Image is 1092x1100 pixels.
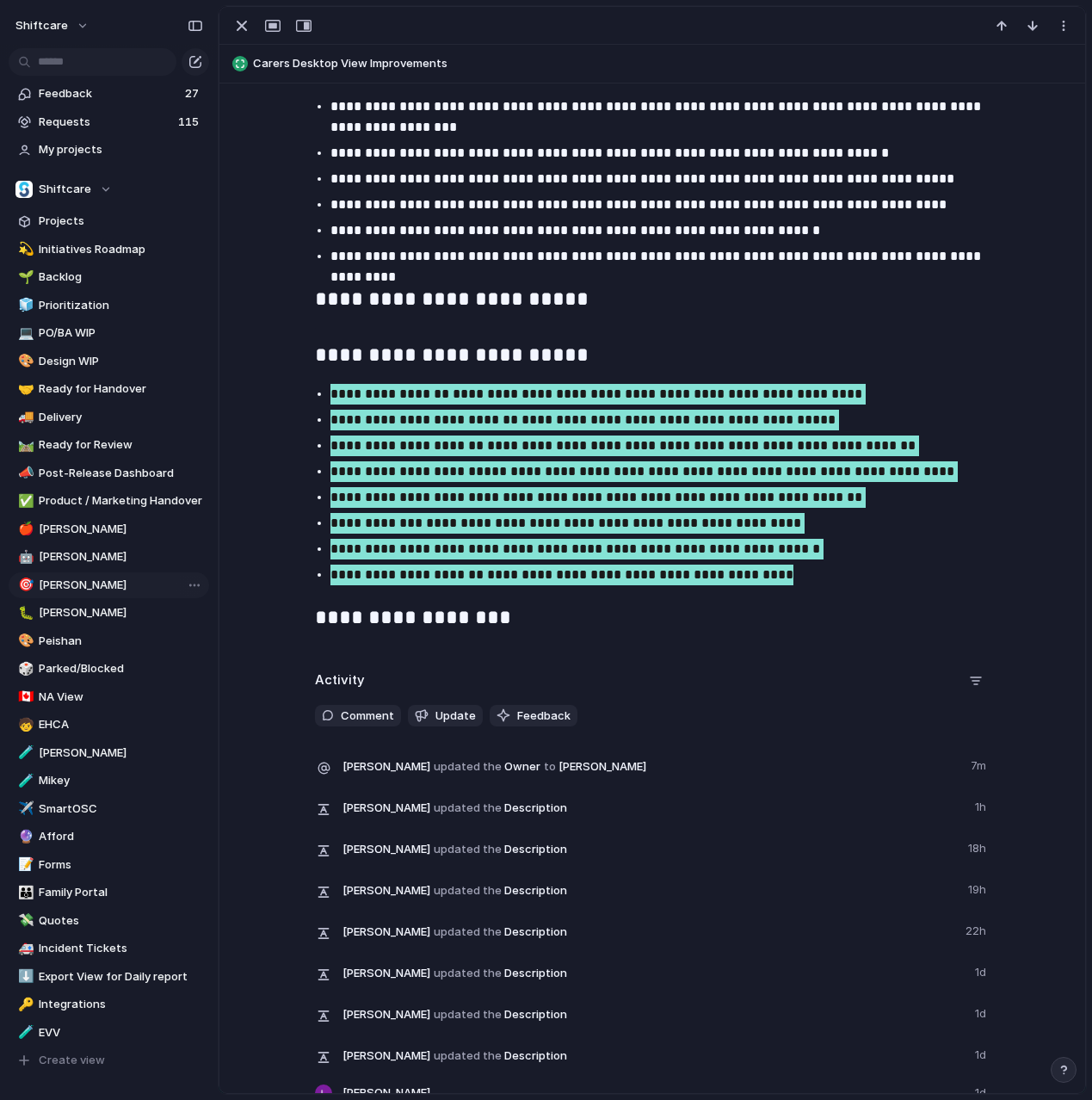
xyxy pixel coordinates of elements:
[968,878,990,899] span: 19h
[39,465,203,482] span: Post-Release Dashboard
[9,572,209,598] a: 🎯[PERSON_NAME]
[15,940,33,957] button: 🚑
[434,841,502,858] span: updated the
[18,911,30,930] div: 💸
[18,239,30,259] div: 💫
[15,689,33,706] button: 🇨🇦
[39,114,173,131] span: Requests
[18,519,30,539] div: 🍎
[9,349,209,374] a: 🎨Design WIP
[342,841,430,858] span: [PERSON_NAME]
[9,1020,209,1046] a: 🧪EVV
[434,965,502,982] span: updated the
[15,800,33,818] button: ✈️
[39,912,203,930] span: Quotes
[39,241,203,258] span: Initiatives Roadmap
[15,856,33,874] button: 📝
[15,772,33,789] button: 🧪
[9,992,209,1017] a: 🔑Integrations
[39,633,203,650] span: Peishan
[966,919,990,940] span: 22h
[9,293,209,318] a: 🧊Prioritization
[9,712,209,738] div: 🧒EHCA
[9,964,209,990] a: ⬇️Export View for Daily report
[342,758,430,776] span: [PERSON_NAME]
[975,961,990,981] span: 1d
[15,324,33,342] button: 💻
[18,380,30,399] div: 🤝
[18,295,30,315] div: 🧊
[18,995,30,1015] div: 🔑
[39,745,203,762] span: [PERSON_NAME]
[342,882,430,899] span: [PERSON_NAME]
[227,50,1077,77] button: Carers Desktop View Improvements
[9,176,209,202] button: Shiftcare
[15,828,33,845] button: 🔮
[15,604,33,621] button: 🐛
[9,908,209,934] div: 💸Quotes
[18,715,30,735] div: 🧒
[39,324,203,342] span: PO/BA WIP
[185,85,202,102] span: 27
[18,603,30,623] div: 🐛
[9,460,209,486] a: 📣Post-Release Dashboard
[342,754,960,778] span: Owner
[39,689,203,706] span: NA View
[39,409,203,426] span: Delivery
[9,1047,209,1073] button: Create view
[18,799,30,819] div: ✈️
[18,771,30,791] div: 🧪
[342,795,965,819] span: Description
[9,405,209,430] div: 🚚Delivery
[39,1024,203,1041] span: EVV
[39,85,180,102] span: Feedback
[315,671,365,690] h2: Activity
[975,795,990,816] span: 1h
[18,743,30,763] div: 🧪
[9,264,209,290] a: 🌱Backlog
[434,924,502,941] span: updated the
[39,716,203,733] span: EHCA
[9,544,209,570] div: 🤖[PERSON_NAME]
[18,687,30,707] div: 🇨🇦
[253,55,1077,72] span: Carers Desktop View Improvements
[342,924,430,941] span: [PERSON_NAME]
[15,17,68,34] span: shiftcare
[342,965,430,982] span: [PERSON_NAME]
[8,12,98,40] button: shiftcare
[15,716,33,733] button: 🧒
[9,684,209,710] a: 🇨🇦NA View
[342,1006,430,1023] span: [PERSON_NAME]
[15,996,33,1013] button: 🔑
[39,269,203,286] span: Backlog
[342,800,430,817] span: [PERSON_NAME]
[9,768,209,794] a: 🧪Mikey
[9,432,209,458] a: 🛤️Ready for Review
[9,936,209,961] a: 🚑Incident Tickets
[15,297,33,314] button: 🧊
[544,758,556,776] span: to
[15,745,33,762] button: 🧪
[39,856,203,874] span: Forms
[39,492,203,510] span: Product / Marketing Handover
[9,600,209,626] a: 🐛[PERSON_NAME]
[178,114,202,131] span: 115
[15,269,33,286] button: 🌱
[9,740,209,766] div: 🧪[PERSON_NAME]
[18,855,30,874] div: 📝
[39,181,91,198] span: Shiftcare
[18,575,30,595] div: 🎯
[9,516,209,542] a: 🍎[PERSON_NAME]
[18,939,30,959] div: 🚑
[39,521,203,538] span: [PERSON_NAME]
[18,463,30,483] div: 📣
[9,824,209,850] div: 🔮Afford
[434,800,502,817] span: updated the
